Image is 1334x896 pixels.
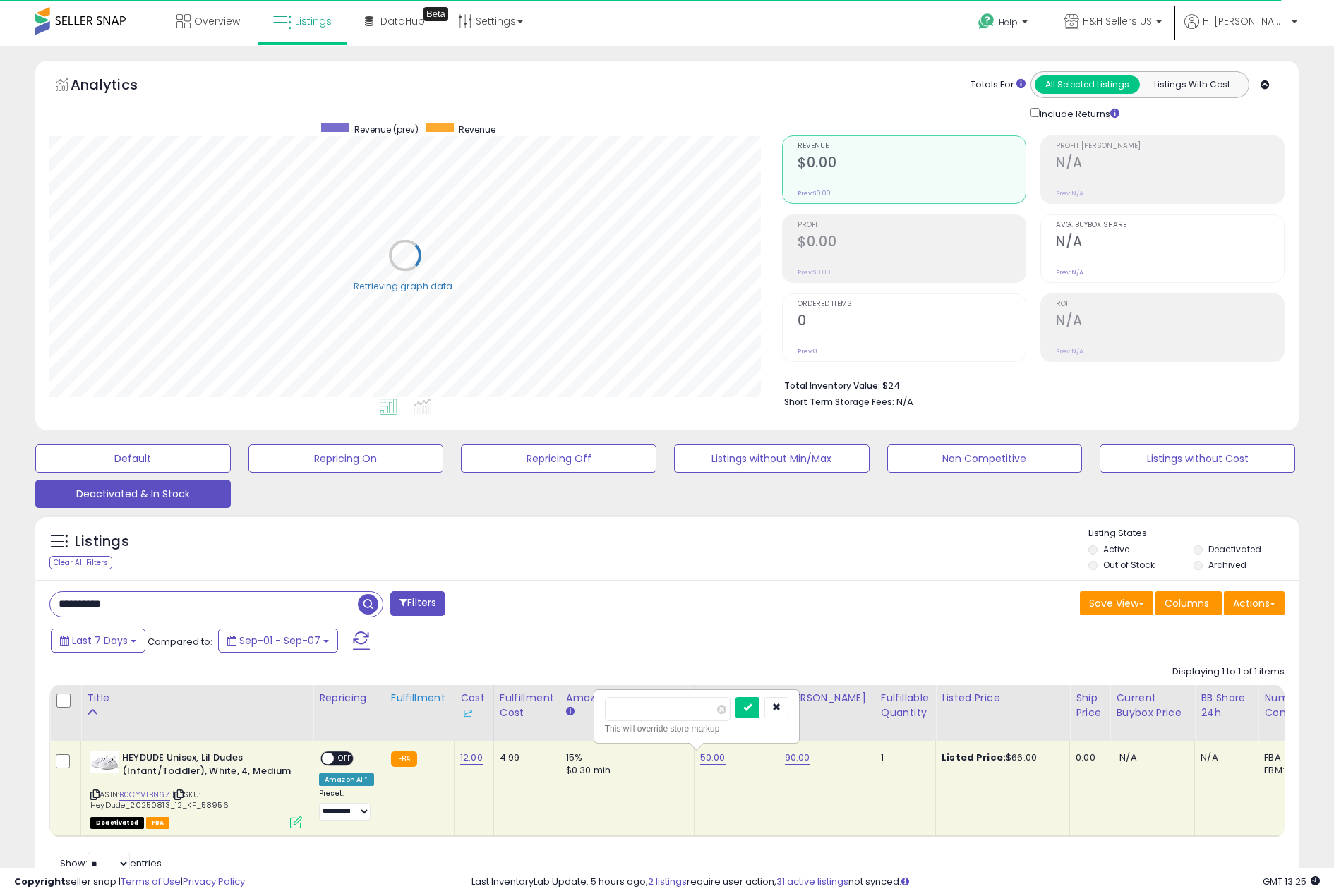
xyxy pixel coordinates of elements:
span: Last 7 Days [72,634,128,648]
img: 31vPrkI0-eL._SL40_.jpg [90,751,119,773]
a: 50.00 [700,751,726,765]
h2: N/A [1056,234,1284,253]
div: Fulfillment [391,691,448,706]
span: N/A [1119,751,1136,764]
button: Save View [1080,591,1153,615]
small: Prev: $0.00 [798,189,831,198]
div: Displaying 1 to 1 of 1 items [1172,665,1285,679]
span: DataHub [380,14,425,28]
label: Out of Stock [1103,559,1155,571]
span: Compared to: [148,635,212,648]
button: Last 7 Days [51,629,145,653]
label: Archived [1208,559,1246,571]
button: Listings With Cost [1139,75,1244,94]
div: Clear All Filters [49,556,112,569]
h2: $0.00 [798,234,1026,253]
h5: Listings [75,532,129,552]
span: N/A [896,395,913,408]
div: ASIN: [90,751,302,827]
button: All Selected Listings [1035,75,1140,94]
h2: 0 [798,313,1026,332]
b: Short Term Storage Fees: [784,396,894,408]
button: Repricing Off [461,444,656,473]
span: Ordered Items [798,301,1026,308]
button: Filters [390,591,445,616]
h2: $0.00 [798,155,1026,174]
div: Totals For [971,78,1026,92]
a: 2 listings [648,875,687,888]
div: Include Returns [1020,105,1136,121]
div: 15% [566,751,683,764]
div: [PERSON_NAME] [785,691,869,720]
div: 1 [881,751,925,764]
div: Fulfillable Quantity [881,691,930,720]
small: Prev: N/A [1056,189,1083,198]
div: Listed Price [942,691,1064,706]
li: $24 [784,376,1274,393]
label: Active [1103,543,1129,555]
span: FBA [146,817,170,829]
span: Avg. Buybox Share [1056,222,1284,229]
button: Sep-01 - Sep-07 [218,629,338,653]
span: Profit [PERSON_NAME] [1056,143,1284,150]
h5: Analytics [71,75,165,98]
span: 2025-09-15 13:25 GMT [1263,875,1320,888]
div: 4.99 [500,751,549,764]
small: Prev: N/A [1056,268,1083,277]
button: Repricing On [248,444,444,473]
span: H&H Sellers US [1083,14,1152,28]
span: All listings that are unavailable for purchase on Amazon for any reason other than out-of-stock [90,817,144,829]
b: Listed Price: [942,751,1006,764]
label: Deactivated [1208,543,1261,555]
div: Title [87,691,307,706]
button: Columns [1155,591,1222,615]
div: BB Share 24h. [1201,691,1252,720]
div: Some or all of the values in this column are provided from Inventory Lab. [785,706,869,720]
a: Privacy Policy [183,875,245,888]
div: Ship Price [1076,691,1104,720]
a: Hi [PERSON_NAME] [1184,14,1297,46]
a: 12.00 [460,751,483,765]
b: HEYDUDE Unisex, Lil Dudes (Infant/Toddler), White, 4, Medium [122,751,294,781]
div: This will override store markup [605,722,788,736]
button: Default [35,444,231,473]
div: Current Buybox Price [1116,691,1189,720]
a: B0CYVTBN6Z [119,789,170,801]
div: $0.30 min [566,764,683,777]
span: OFF [334,753,356,765]
span: Hi [PERSON_NAME] [1203,14,1287,28]
a: Terms of Use [121,875,181,888]
span: Revenue [798,143,1026,150]
div: 0.00 [1076,751,1099,764]
small: Prev: N/A [1056,347,1083,356]
span: | SKU: HeyDude_20250813_12_KF_58956 [90,789,229,810]
div: Preset: [319,789,374,821]
div: Amazon Fees [566,691,688,706]
span: Columns [1165,596,1209,610]
div: Retrieving graph data.. [354,279,457,292]
div: seller snap | | [14,876,245,889]
div: Repricing [319,691,379,706]
button: Actions [1224,591,1285,615]
h2: N/A [1056,313,1284,332]
button: Listings without Min/Max [674,444,870,473]
a: 90.00 [785,751,810,765]
div: Num of Comp. [1264,691,1316,720]
a: Help [967,2,1042,46]
b: Total Inventory Value: [784,380,880,392]
small: FBA [391,751,417,767]
span: Overview [194,14,240,28]
span: Help [999,16,1018,28]
p: Listing States: [1088,527,1298,540]
div: $66.00 [942,751,1059,764]
span: Sep-01 - Sep-07 [239,634,320,648]
button: Listings without Cost [1100,444,1295,473]
small: Prev: 0 [798,347,817,356]
div: Fulfillment Cost [500,691,554,720]
div: FBM: n/a [1264,764,1311,777]
div: FBA: n/a [1264,751,1311,764]
h2: N/A [1056,155,1284,174]
span: Listings [295,14,332,28]
div: Cost [460,691,488,720]
div: Some or all of the values in this column are provided from Inventory Lab. [460,706,488,720]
